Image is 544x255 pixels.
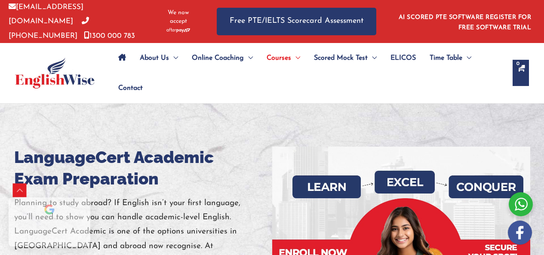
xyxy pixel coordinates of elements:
aside: Header Widget 1 [393,7,535,35]
a: Time TableMenu Toggle [423,43,478,73]
a: Online CoachingMenu Toggle [185,43,260,73]
span: ELICOS [390,43,416,73]
span: Time Table [430,43,462,73]
img: white-facebook.png [508,221,532,245]
span: Menu Toggle [291,43,300,73]
a: 1300 000 783 [84,32,135,40]
span: Menu Toggle [169,43,178,73]
span: Menu Toggle [462,43,471,73]
span: Menu Toggle [368,43,377,73]
h1: LanguageCert Academic Exam Preparation [14,147,272,190]
a: Free PTE/IELTS Scorecard Assessment [217,8,376,35]
a: Scored Mock TestMenu Toggle [307,43,384,73]
span: Scored Mock Test [314,43,368,73]
span: About Us [140,43,169,73]
span: We now accept [161,9,195,26]
a: CoursesMenu Toggle [260,43,307,73]
a: ELICOS [384,43,423,73]
a: About UsMenu Toggle [133,43,185,73]
span: Menu Toggle [244,43,253,73]
span: Online Coaching [192,43,244,73]
span: Contact [118,73,143,103]
img: cropped-ew-logo [15,58,95,89]
a: View Shopping Cart, empty [513,60,529,86]
span: Courses [267,43,291,73]
img: Afterpay-Logo [166,28,190,33]
a: [PHONE_NUMBER] [9,18,89,39]
a: AI SCORED PTE SOFTWARE REGISTER FOR FREE SOFTWARE TRIAL [399,14,532,31]
nav: Site Navigation: Main Menu [111,43,504,103]
a: [EMAIL_ADDRESS][DOMAIN_NAME] [9,3,83,25]
a: Contact [111,73,143,103]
